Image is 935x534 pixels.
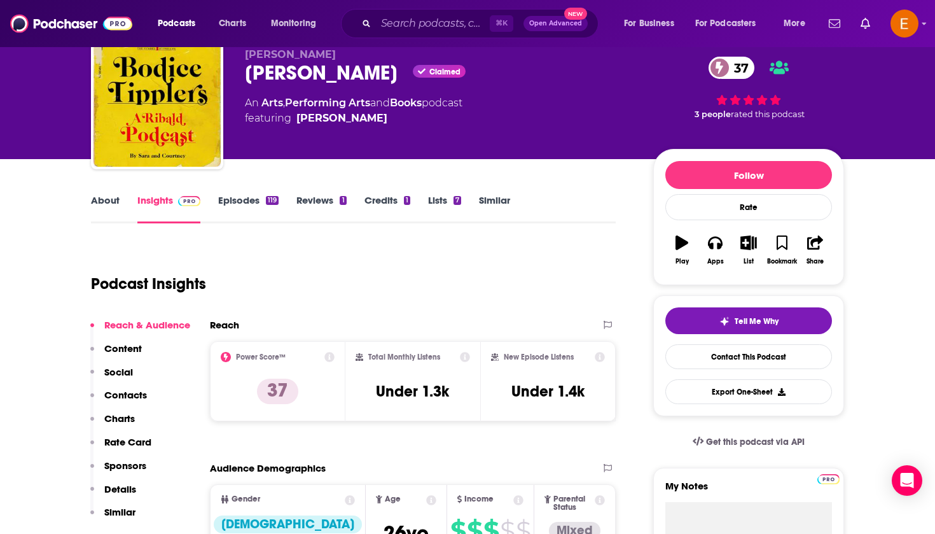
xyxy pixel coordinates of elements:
[490,15,513,32] span: ⌘ K
[368,353,440,362] h2: Total Monthly Listens
[707,258,724,265] div: Apps
[93,39,221,167] img: Bodice Tipplers
[340,196,346,205] div: 1
[665,194,832,220] div: Rate
[735,316,779,327] span: Tell Me Why
[91,194,120,223] a: About
[665,227,698,273] button: Play
[390,97,422,109] a: Books
[353,9,611,38] div: Search podcasts, credits, & more...
[824,13,845,34] a: Show notifications dropdown
[665,480,832,502] label: My Notes
[104,412,135,425] p: Charts
[682,426,815,458] a: Get this podcast via API
[91,274,206,293] h1: Podcast Insights
[283,97,285,109] span: ,
[709,57,755,79] a: 37
[404,196,410,205] div: 1
[719,316,730,327] img: tell me why sparkle
[104,342,142,355] p: Content
[104,436,151,448] p: Rate Card
[178,196,200,206] img: Podchaser Pro
[211,13,254,34] a: Charts
[245,111,462,126] span: featuring
[529,20,582,27] span: Open Advanced
[784,15,805,32] span: More
[257,379,298,404] p: 37
[232,495,260,503] span: Gender
[464,495,494,503] span: Income
[210,462,326,474] h2: Audience Demographics
[817,472,840,484] a: Pro website
[210,319,239,331] h2: Reach
[370,97,390,109] span: and
[665,379,832,404] button: Export One-Sheet
[653,48,844,127] div: 37 3 peoplerated this podcast
[564,8,587,20] span: New
[523,16,588,31] button: Open AdvancedNew
[799,227,832,273] button: Share
[775,13,821,34] button: open menu
[429,69,461,75] span: Claimed
[104,389,147,401] p: Contacts
[767,258,797,265] div: Bookmark
[665,161,832,189] button: Follow
[104,506,135,518] p: Similar
[10,11,132,36] img: Podchaser - Follow, Share and Rate Podcasts
[376,382,449,401] h3: Under 1.3k
[236,353,286,362] h2: Power Score™
[296,111,387,126] a: [PERSON_NAME]
[890,10,918,38] button: Show profile menu
[245,48,336,60] span: [PERSON_NAME]
[266,196,279,205] div: 119
[428,194,461,223] a: Lists7
[137,194,200,223] a: InsightsPodchaser Pro
[732,227,765,273] button: List
[90,506,135,530] button: Similar
[285,97,370,109] a: Performing Arts
[158,15,195,32] span: Podcasts
[695,109,731,119] span: 3 people
[624,15,674,32] span: For Business
[454,196,461,205] div: 7
[817,474,840,484] img: Podchaser Pro
[890,10,918,38] span: Logged in as emilymorris
[765,227,798,273] button: Bookmark
[104,483,136,495] p: Details
[90,389,147,412] button: Contacts
[385,495,401,503] span: Age
[90,412,135,436] button: Charts
[90,460,146,483] button: Sponsors
[675,258,689,265] div: Play
[104,366,133,378] p: Social
[90,342,142,366] button: Content
[214,516,362,533] div: [DEMOGRAPHIC_DATA]
[218,194,279,223] a: Episodes119
[271,15,316,32] span: Monitoring
[665,344,832,369] a: Contact This Podcast
[245,95,462,126] div: An podcast
[296,194,346,223] a: Reviews1
[364,194,410,223] a: Credits1
[855,13,875,34] a: Show notifications dropdown
[479,194,510,223] a: Similar
[261,97,283,109] a: Arts
[744,258,754,265] div: List
[706,437,805,447] span: Get this podcast via API
[665,307,832,334] button: tell me why sparkleTell Me Why
[731,109,805,119] span: rated this podcast
[687,13,775,34] button: open menu
[90,366,133,390] button: Social
[695,15,756,32] span: For Podcasters
[892,465,922,496] div: Open Intercom Messenger
[262,13,333,34] button: open menu
[90,483,136,507] button: Details
[104,319,190,331] p: Reach & Audience
[698,227,731,273] button: Apps
[890,10,918,38] img: User Profile
[807,258,824,265] div: Share
[104,460,146,472] p: Sponsors
[149,13,212,34] button: open menu
[219,15,246,32] span: Charts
